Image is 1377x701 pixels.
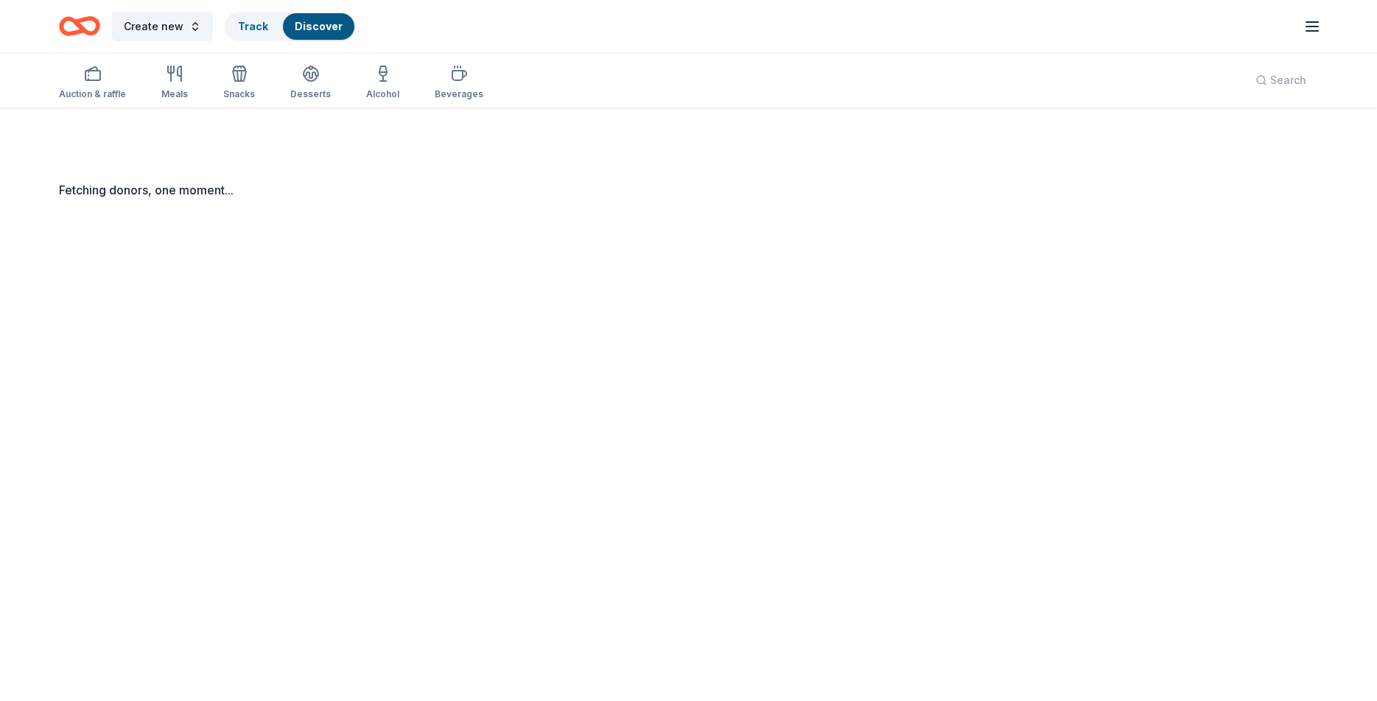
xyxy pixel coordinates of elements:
a: Home [59,9,100,43]
div: Auction & raffle [59,88,126,100]
button: Create new [112,12,213,41]
div: Alcohol [366,88,399,100]
button: Beverages [435,59,483,108]
div: Beverages [435,88,483,100]
a: Discover [295,20,343,32]
button: Desserts [290,59,331,108]
div: Fetching donors, one moment... [59,181,1318,199]
div: Snacks [223,88,255,100]
button: Alcohol [366,59,399,108]
button: TrackDiscover [225,12,356,41]
a: Track [238,20,268,32]
button: Meals [161,59,188,108]
span: Create new [124,18,183,35]
div: Meals [161,88,188,100]
button: Auction & raffle [59,59,126,108]
button: Snacks [223,59,255,108]
div: Desserts [290,88,331,100]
